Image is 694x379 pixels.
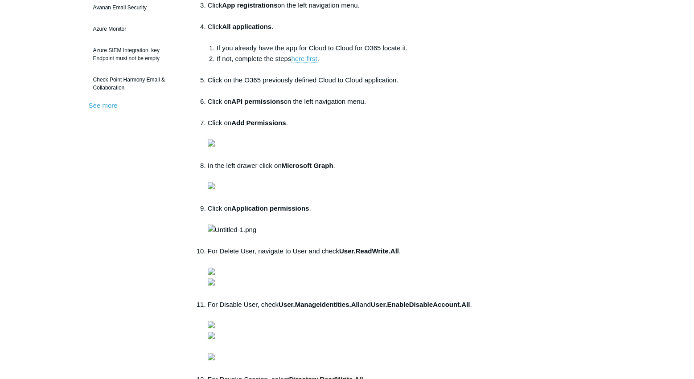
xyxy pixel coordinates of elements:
strong: User.EnableDisableAccount.All [371,301,470,308]
img: 28485733491987 [208,332,215,339]
img: 28485733499155 [208,353,215,360]
strong: Application permissions [231,204,309,212]
strong: API permissions [231,98,284,105]
img: 28485733007891 [208,182,215,189]
strong: App registrations [222,1,277,9]
li: If you already have the app for Cloud to Cloud for O365 locate it. [217,43,505,53]
img: Untitled-1.png [208,224,256,235]
a: Azure SIEM Integration: key Endpoint must not be empty [89,42,177,67]
li: If not, complete the steps . [217,53,505,75]
li: Click . [208,21,505,75]
strong: Microsoft Graph [282,162,333,169]
a: See more [89,102,118,109]
li: Click on on the left navigation menu. [208,96,505,118]
li: Click on . [208,203,505,246]
li: Click on . [208,118,505,160]
strong: User.ReadWrite.All [339,247,399,255]
strong: All applications [222,23,271,30]
li: For Delete User, navigate to User and check . [208,246,505,299]
img: 28485733024275 [208,278,215,285]
a: Azure Monitor [89,20,177,37]
li: For Disable User, check and . [208,299,505,374]
img: 28485733049747 [208,321,215,328]
strong: User.ManageIdentities.All [279,301,360,308]
strong: Add Permissions [231,119,286,126]
img: 28485733445395 [208,139,215,147]
a: here first [291,55,317,63]
img: 28485733010963 [208,268,215,275]
li: In the left drawer click on . [208,160,505,203]
li: Click on the O365 previously defined Cloud to Cloud application. [208,75,505,96]
a: Check Point Harmony Email & Collaboration [89,71,177,96]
